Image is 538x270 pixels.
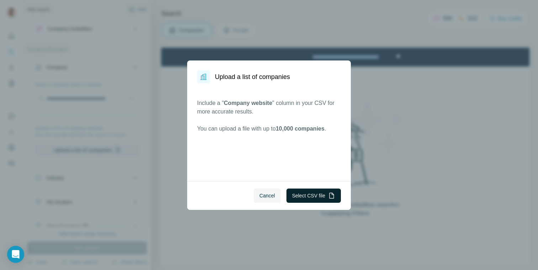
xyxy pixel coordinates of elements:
[197,125,341,133] p: You can upload a file with up to .
[134,1,234,17] div: Upgrade plan for full access to Surfe
[286,189,341,203] button: Select CSV file
[254,189,281,203] button: Cancel
[224,100,272,106] span: Company website
[197,99,341,116] p: Include a " " column in your CSV for more accurate results.
[276,126,325,132] span: 10,000 companies
[215,72,290,82] h1: Upload a list of companies
[259,192,275,199] span: Cancel
[7,246,24,263] div: Open Intercom Messenger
